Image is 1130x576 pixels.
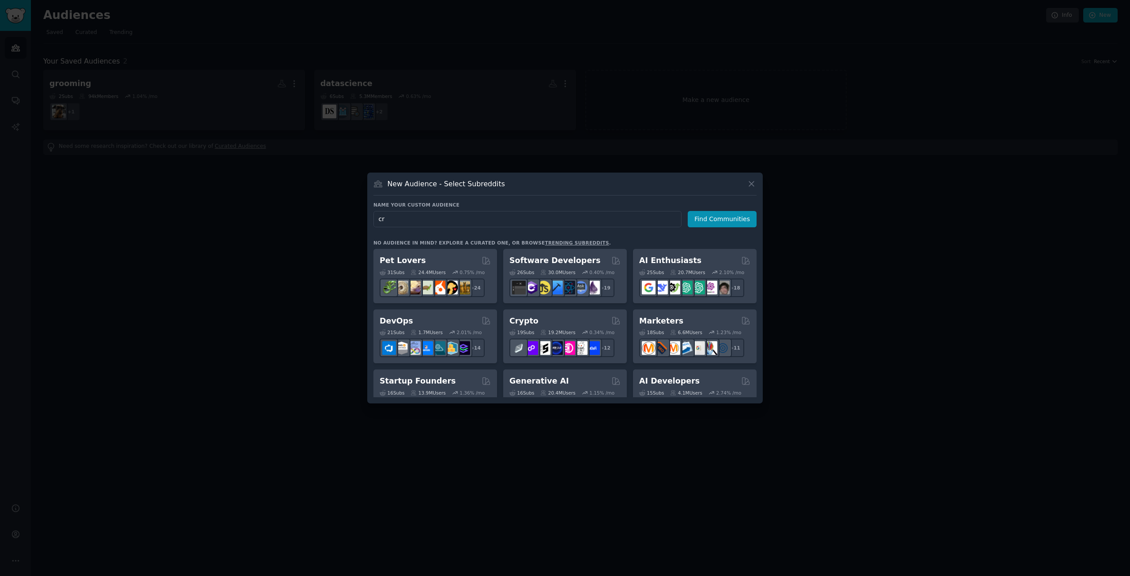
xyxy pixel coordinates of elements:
[456,281,470,294] img: dogbreed
[411,329,443,335] div: 1.7M Users
[382,341,396,355] img: azuredevops
[574,281,588,294] img: AskComputerScience
[380,376,456,387] h2: Startup Founders
[380,316,413,327] h2: DevOps
[380,255,426,266] h2: Pet Lovers
[639,376,700,387] h2: AI Developers
[639,269,664,275] div: 25 Sub s
[691,281,705,294] img: chatgpt_prompts_
[457,329,482,335] div: 2.01 % /mo
[561,341,575,355] img: defiblockchain
[639,390,664,396] div: 15 Sub s
[642,341,655,355] img: content_marketing
[679,341,693,355] img: Emailmarketing
[407,281,421,294] img: leopardgeckos
[373,240,611,246] div: No audience in mind? Explore a curated one, or browse .
[667,281,680,294] img: AItoolsCatalog
[373,202,757,208] h3: Name your custom audience
[509,269,534,275] div: 26 Sub s
[716,390,742,396] div: 2.74 % /mo
[460,269,485,275] div: 0.75 % /mo
[444,341,458,355] img: aws_cdk
[466,339,485,357] div: + 14
[524,341,538,355] img: 0xPolygon
[540,269,575,275] div: 30.0M Users
[670,269,705,275] div: 20.7M Users
[419,341,433,355] img: DevOpsLinks
[670,329,702,335] div: 6.6M Users
[589,390,614,396] div: 1.15 % /mo
[670,390,702,396] div: 4.1M Users
[716,281,730,294] img: ArtificalIntelligence
[537,341,550,355] img: ethstaker
[512,341,526,355] img: ethfinance
[382,281,396,294] img: herpetology
[549,281,563,294] img: iOSProgramming
[586,341,600,355] img: defi_
[456,341,470,355] img: PlatformEngineers
[726,339,744,357] div: + 11
[654,281,668,294] img: DeepSeek
[380,390,404,396] div: 16 Sub s
[654,341,668,355] img: bigseo
[509,390,534,396] div: 16 Sub s
[704,341,717,355] img: MarketingResearch
[549,341,563,355] img: web3
[460,390,485,396] div: 1.36 % /mo
[596,279,614,297] div: + 19
[679,281,693,294] img: chatgpt_promptDesign
[540,329,575,335] div: 19.2M Users
[444,281,458,294] img: PetAdvice
[509,316,539,327] h2: Crypto
[380,329,404,335] div: 21 Sub s
[716,329,742,335] div: 1.23 % /mo
[726,279,744,297] div: + 18
[395,341,408,355] img: AWS_Certified_Experts
[512,281,526,294] img: software
[380,269,404,275] div: 31 Sub s
[719,269,744,275] div: 2.10 % /mo
[704,281,717,294] img: OpenAIDev
[466,279,485,297] div: + 24
[411,269,445,275] div: 24.4M Users
[561,281,575,294] img: reactnative
[667,341,680,355] img: AskMarketing
[373,211,682,227] input: Pick a short name, like "Digital Marketers" or "Movie-Goers"
[524,281,538,294] img: csharp
[639,329,664,335] div: 18 Sub s
[574,341,588,355] img: CryptoNews
[509,255,600,266] h2: Software Developers
[388,179,505,188] h3: New Audience - Select Subreddits
[589,269,614,275] div: 0.40 % /mo
[688,211,757,227] button: Find Communities
[432,281,445,294] img: cockatiel
[540,390,575,396] div: 20.4M Users
[691,341,705,355] img: googleads
[596,339,614,357] div: + 12
[639,316,683,327] h2: Marketers
[419,281,433,294] img: turtle
[589,329,614,335] div: 0.34 % /mo
[395,281,408,294] img: ballpython
[642,281,655,294] img: GoogleGeminiAI
[639,255,701,266] h2: AI Enthusiasts
[407,341,421,355] img: Docker_DevOps
[716,341,730,355] img: OnlineMarketing
[545,240,609,245] a: trending subreddits
[432,341,445,355] img: platformengineering
[586,281,600,294] img: elixir
[411,390,445,396] div: 13.9M Users
[537,281,550,294] img: learnjavascript
[509,329,534,335] div: 19 Sub s
[509,376,569,387] h2: Generative AI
